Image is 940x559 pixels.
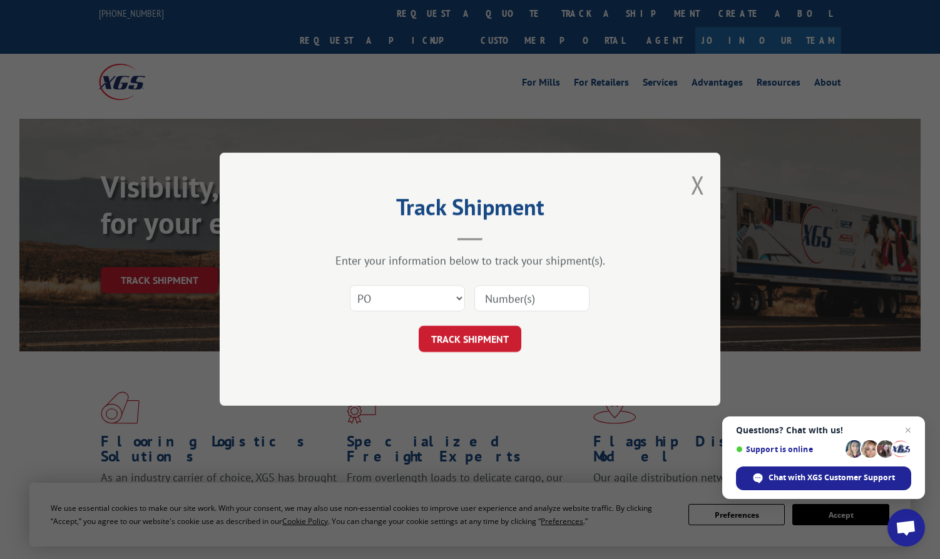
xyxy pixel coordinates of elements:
[901,423,916,438] span: Close chat
[769,472,895,483] span: Chat with XGS Customer Support
[282,254,658,268] div: Enter your information below to track your shipment(s).
[736,445,841,454] span: Support is online
[887,509,925,546] div: Open chat
[419,326,521,353] button: TRACK SHIPMENT
[736,466,911,490] div: Chat with XGS Customer Support
[474,286,590,312] input: Number(s)
[736,425,911,435] span: Questions? Chat with us!
[282,198,658,222] h2: Track Shipment
[691,168,705,201] button: Close modal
